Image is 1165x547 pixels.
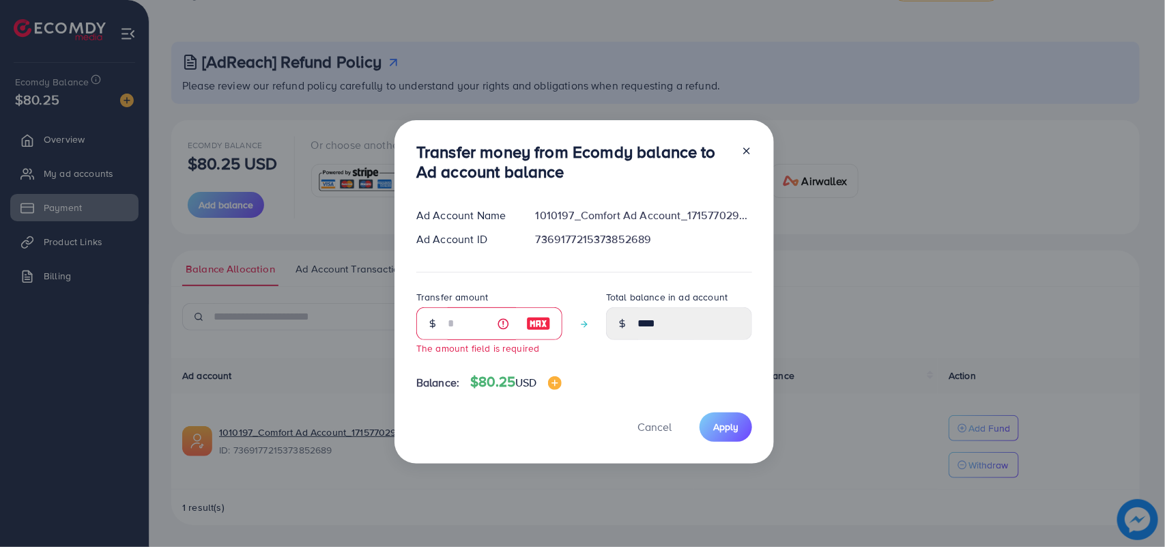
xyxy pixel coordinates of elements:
span: Apply [713,420,738,434]
h4: $80.25 [470,374,561,391]
button: Apply [700,412,752,442]
img: image [526,315,551,332]
span: USD [515,375,536,390]
span: Balance: [416,375,459,391]
span: Cancel [637,419,672,434]
h3: Transfer money from Ecomdy balance to Ad account balance [416,142,730,182]
button: Cancel [620,412,689,442]
label: Transfer amount [416,290,488,304]
div: 1010197_Comfort Ad Account_1715770290925 [525,208,763,223]
label: Total balance in ad account [606,290,728,304]
div: 7369177215373852689 [525,232,763,247]
div: Ad Account ID [405,232,525,247]
small: The amount field is required [416,341,539,354]
div: Ad Account Name [405,208,525,223]
img: image [548,376,562,390]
